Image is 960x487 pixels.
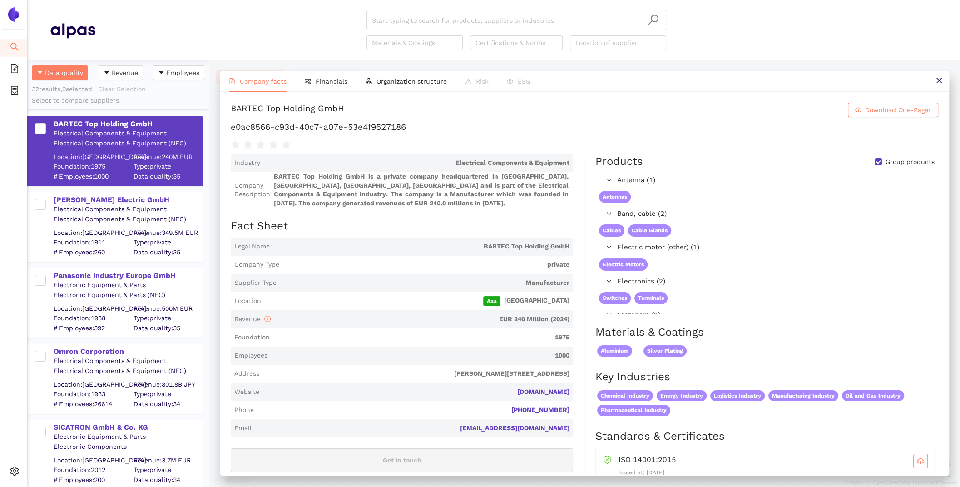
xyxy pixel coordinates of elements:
[848,103,938,117] button: cloud-downloadDownload One-Pager
[595,308,937,323] div: Fasteners (1)
[234,242,270,251] span: Legal Name
[234,260,279,269] span: Company Type
[54,466,128,475] span: Foundation: 2012
[634,292,668,304] span: Terminals
[305,78,311,84] span: fund-view
[234,297,261,306] span: Location
[54,323,128,333] span: # Employees: 392
[280,278,569,288] span: Manufacturer
[231,140,240,149] span: star
[104,70,110,77] span: caret-down
[599,292,631,304] span: Switches
[234,351,267,360] span: Employees
[54,380,128,389] div: Location: [GEOGRAPHIC_DATA]
[855,107,861,114] span: cloud-download
[32,85,92,93] span: 32 results, 0 selected
[134,162,203,171] span: Type: private
[10,83,19,101] span: container
[134,466,203,475] span: Type: private
[273,242,569,251] span: BARTEC Top Holding GmbH
[54,390,128,399] span: Foundation: 1933
[134,172,203,181] span: Data quality: 35
[229,78,235,84] span: file-text
[913,454,928,468] button: cloud-download
[99,65,143,80] button: caret-downRevenue
[507,78,513,84] span: eye
[617,310,934,321] span: Fasteners (1)
[606,244,612,250] span: right
[274,315,569,324] span: EUR 240 Million (2024)
[54,248,128,257] span: # Employees: 260
[599,258,648,271] span: Electric Motors
[256,140,265,149] span: star
[32,96,204,105] div: Select to compare suppliers
[231,121,938,133] h1: e0ac8566-c93d-40c7-a07e-53e4f9527186
[134,390,203,399] span: Type: private
[597,345,632,357] span: Aluminium
[265,296,569,306] span: [GEOGRAPHIC_DATA]
[134,380,203,389] div: Revenue: 801.8B JPY
[234,333,270,342] span: Foundation
[54,399,128,408] span: # Employees: 26614
[54,281,203,290] div: Electronic Equipment & Parts
[595,274,937,289] div: Electronics (2)
[929,71,949,91] button: close
[234,159,260,168] span: Industry
[98,82,152,96] button: Clear Selection
[112,68,138,78] span: Revenue
[54,442,203,452] div: Electronic Components
[231,219,573,234] h2: Fact Sheet
[134,314,203,323] span: Type: private
[134,228,203,237] div: Revenue: 349.5M EUR
[234,424,252,433] span: Email
[54,347,203,357] div: Omron Corporation
[710,390,765,402] span: Logistics Industry
[617,242,934,253] span: Electric motor (other) (1)
[882,158,938,167] span: Group products
[599,191,631,203] span: Antennas
[134,304,203,313] div: Revenue: 500M EUR
[231,103,344,117] div: BARTEC Top Holding GmbH
[234,181,270,199] span: Company Description
[657,390,707,402] span: Energy Industry
[518,78,530,85] span: ESG
[595,173,937,188] div: Antenna (1)
[54,432,203,442] div: Electronic Equipment & Parts
[54,228,128,237] div: Location: [GEOGRAPHIC_DATA]
[134,238,203,247] span: Type: private
[595,369,938,385] h2: Key Industries
[153,65,204,80] button: caret-downEmployees
[483,296,500,306] span: Aaa
[234,388,259,397] span: Website
[134,248,203,257] span: Data quality: 35
[234,278,277,288] span: Supplier Type
[54,314,128,323] span: Foundation: 1988
[283,260,569,269] span: private
[54,162,128,171] span: Foundation: 1975
[264,159,569,168] span: Electrical Components & Equipment
[54,139,203,148] div: Electrical Components & Equipment (NEC)
[606,278,612,284] span: right
[619,468,928,477] p: Issued at: [DATE]
[617,276,934,287] span: Electronics (2)
[134,323,203,333] span: Data quality: 35
[54,215,203,224] div: Electrical Components & Equipment (NEC)
[54,119,203,129] div: BARTEC Top Holding GmbH
[234,369,259,378] span: Address
[50,19,95,42] img: Homepage
[10,39,19,57] span: search
[158,70,164,77] span: caret-down
[269,140,278,149] span: star
[240,78,287,85] span: Company facts
[264,316,271,322] span: info-circle
[595,325,938,340] h2: Materials & Coatings
[595,154,643,169] div: Products
[274,172,569,208] span: BARTEC Top Holding GmbH is a private company headquartered in [GEOGRAPHIC_DATA], [GEOGRAPHIC_DATA...
[768,390,838,402] span: Manufacturing Industry
[376,78,447,85] span: Organization structure
[282,140,291,149] span: star
[935,77,943,84] span: close
[595,207,937,221] div: Band, cable (2)
[54,195,203,205] div: [PERSON_NAME] Electric GmbH
[599,224,624,237] span: Cables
